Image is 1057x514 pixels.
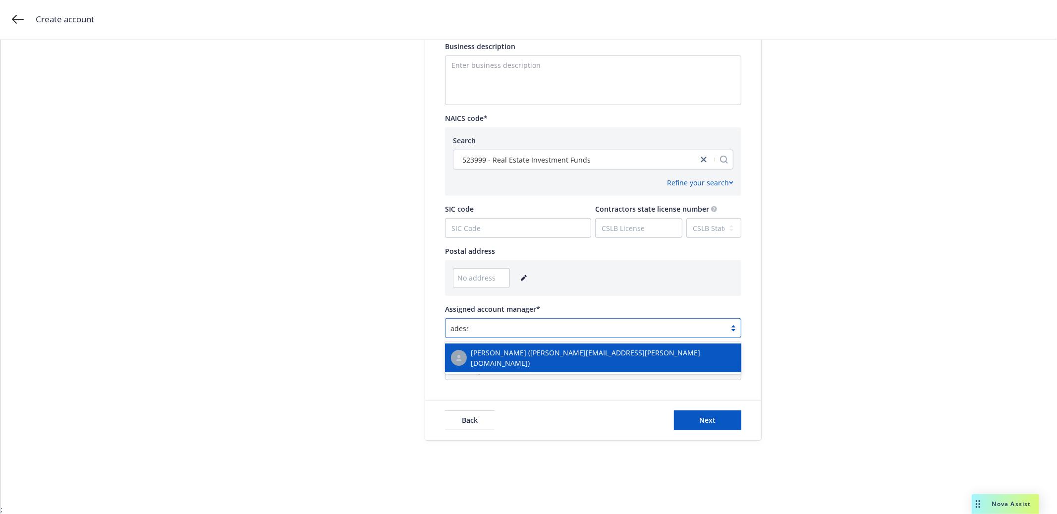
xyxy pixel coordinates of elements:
[972,494,1039,514] button: Nova Assist
[462,155,591,165] span: 523999 - Real Estate Investment Funds
[471,347,735,368] span: [PERSON_NAME] ([PERSON_NAME][EMAIL_ADDRESS][PERSON_NAME][DOMAIN_NAME])
[445,56,741,105] textarea: Enter business description
[445,114,488,123] span: NAICS code*
[667,177,733,188] div: Refine your search
[595,204,709,214] span: Contractors state license number
[596,219,682,237] input: CSLB License
[0,40,1057,514] div: ;
[458,155,693,165] span: 523999 - Real Estate Investment Funds
[445,246,495,256] span: Postal address
[462,415,478,425] span: Back
[698,154,710,166] a: close
[445,42,515,51] span: Business description
[457,273,496,283] span: No address
[453,136,476,145] span: Search
[700,415,716,425] span: Next
[992,500,1031,508] span: Nova Assist
[445,304,540,314] span: Assigned account manager*
[445,219,591,237] input: SIC Code
[445,204,474,214] span: SIC code
[36,13,94,26] span: Create account
[674,410,741,430] button: Next
[445,410,495,430] button: Back
[518,272,530,284] a: editPencil
[972,494,984,514] div: Drag to move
